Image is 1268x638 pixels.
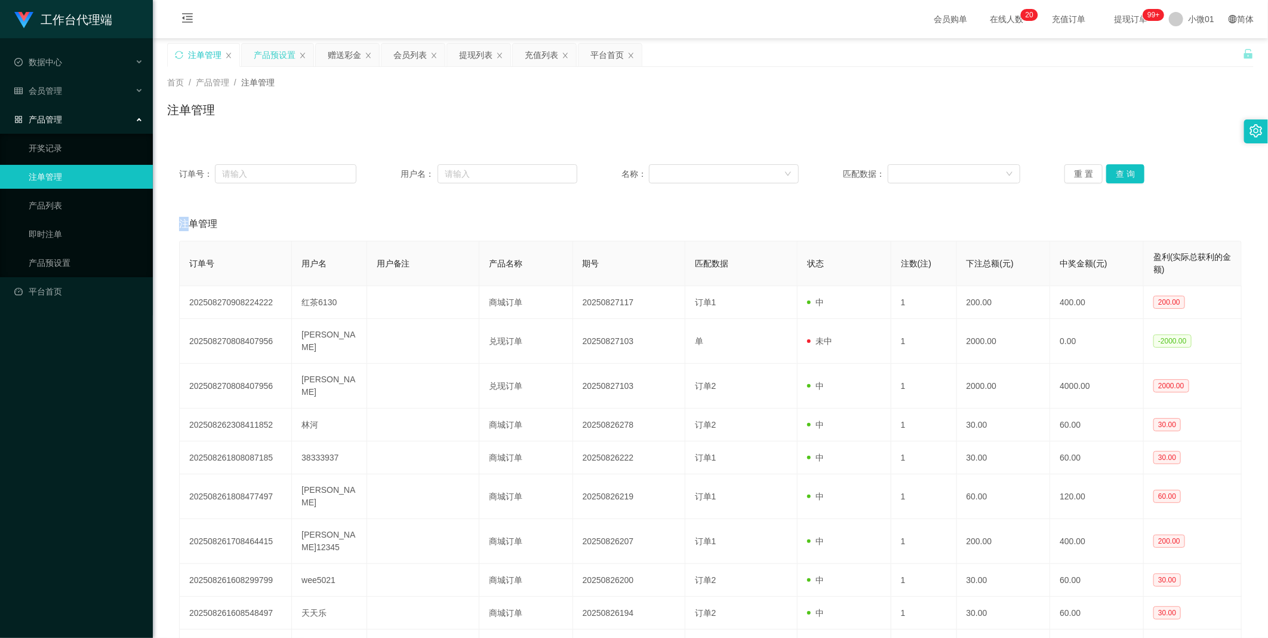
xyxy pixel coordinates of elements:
i: 图标： 同步 [175,51,183,59]
td: 商城订单 [479,474,573,519]
td: 20250826222 [573,441,685,474]
span: 注单管理 [241,78,275,87]
span: 订单1 [695,536,716,546]
i: 图标： 关闭 [430,52,438,59]
span: 状态 [807,259,824,268]
a: 产品预设置 [29,251,143,275]
a: 注单管理 [29,165,143,189]
td: 1 [891,519,957,564]
span: 30.00 [1153,606,1181,619]
input: 请输入 [215,164,356,183]
td: 1 [891,409,957,441]
td: 30.00 [957,409,1051,441]
td: 0.00 [1050,319,1144,364]
i: 图标： 关闭 [225,52,232,59]
td: 60.00 [957,474,1051,519]
div: 提现列表 [459,44,493,66]
i: 图标： table [14,87,23,95]
div: 会员列表 [393,44,427,66]
font: 未中 [815,336,832,346]
span: / [189,78,191,87]
span: 订单2 [695,420,716,430]
td: 202508261808477497 [180,474,292,519]
span: 60.00 [1153,490,1181,503]
span: 200.00 [1153,296,1185,309]
td: 20250827103 [573,364,685,409]
td: 20250827117 [573,286,685,319]
td: 120.00 [1050,474,1144,519]
td: [PERSON_NAME] [292,319,367,364]
td: 202508262308411852 [180,409,292,441]
td: 红茶6130 [292,286,367,319]
td: [PERSON_NAME]12345 [292,519,367,564]
h1: 注单管理 [167,101,215,119]
td: 202508270808407956 [180,319,292,364]
td: 1 [891,441,957,474]
div: 赠送彩金 [328,44,361,66]
span: 单 [695,336,703,346]
td: 400.00 [1050,286,1144,319]
font: 中 [815,536,824,546]
span: 首页 [167,78,184,87]
i: 图标： 关闭 [496,52,503,59]
i: 图标： global [1229,15,1237,23]
td: 1 [891,597,957,630]
td: 202508261708464415 [180,519,292,564]
td: 202508270808407956 [180,364,292,409]
i: 图标： 设置 [1249,124,1263,137]
span: 订单号： [179,168,215,180]
td: wee5021 [292,564,367,597]
td: 2000.00 [957,319,1051,364]
a: 即时注单 [29,222,143,246]
i: 图标： 关闭 [627,52,635,59]
span: 盈利(实际总获利的金额) [1153,252,1232,274]
td: 38333937 [292,441,367,474]
td: 30.00 [957,441,1051,474]
td: 202508261608299799 [180,564,292,597]
td: 20250826207 [573,519,685,564]
button: 查 询 [1106,164,1144,183]
font: 中 [815,420,824,430]
span: 下注总额(元) [967,259,1014,268]
span: 用户名 [301,259,327,268]
span: 订单2 [695,575,716,585]
td: 200.00 [957,519,1051,564]
td: 商城订单 [479,519,573,564]
h1: 工作台代理端 [41,1,112,39]
span: 注单管理 [179,217,217,231]
span: 2000.00 [1153,379,1189,392]
td: 1 [891,564,957,597]
sup: 20 [1021,9,1038,21]
font: 中 [815,608,824,618]
span: 用户备注 [377,259,410,268]
a: 产品列表 [29,194,143,217]
div: 平台首页 [590,44,624,66]
span: 订单1 [695,297,716,307]
span: 中奖金额(元) [1060,259,1107,268]
td: 202508261608548497 [180,597,292,630]
i: 图标： 向下 [1006,170,1013,179]
a: 工作台代理端 [14,14,112,24]
span: 名称： [622,168,649,180]
i: 图标： AppStore-O [14,115,23,124]
i: 图标： menu-fold [167,1,208,39]
td: 60.00 [1050,441,1144,474]
font: 中 [815,492,824,501]
td: 60.00 [1050,564,1144,597]
td: 商城订单 [479,441,573,474]
td: [PERSON_NAME] [292,474,367,519]
font: 在线人数 [990,14,1023,24]
td: 1 [891,474,957,519]
span: 期号 [583,259,599,268]
span: 产品名称 [489,259,522,268]
td: 商城订单 [479,564,573,597]
td: 202508261808087185 [180,441,292,474]
button: 重 置 [1064,164,1103,183]
span: 订单2 [695,608,716,618]
td: 60.00 [1050,409,1144,441]
font: 产品管理 [29,115,62,124]
i: 图标： 关闭 [365,52,372,59]
font: 充值订单 [1052,14,1085,24]
td: 商城订单 [479,597,573,630]
td: 20250826278 [573,409,685,441]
